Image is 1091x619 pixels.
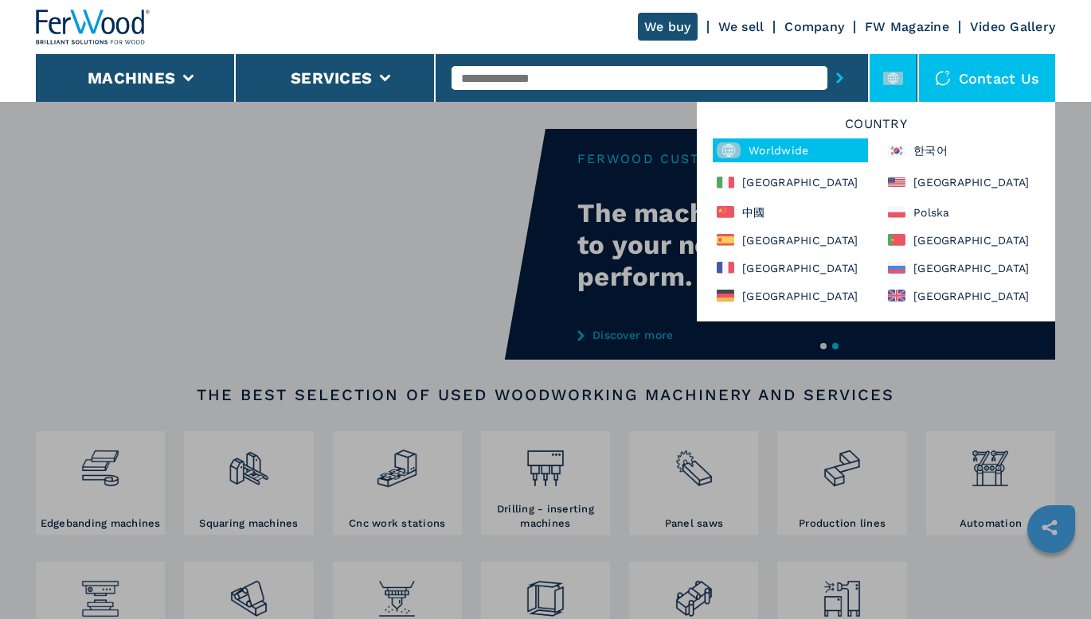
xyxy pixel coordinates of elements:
div: [GEOGRAPHIC_DATA] [884,230,1039,250]
a: We buy [638,13,698,41]
div: [GEOGRAPHIC_DATA] [884,170,1039,194]
div: [GEOGRAPHIC_DATA] [884,258,1039,278]
div: Polska [884,202,1039,222]
a: Company [784,19,844,34]
img: Ferwood [36,10,151,45]
button: Machines [88,68,175,88]
div: Contact us [919,54,1056,102]
div: [GEOGRAPHIC_DATA] [713,258,868,278]
h6: Country [705,118,1047,138]
img: Contact us [935,70,951,86]
button: Services [291,68,372,88]
div: [GEOGRAPHIC_DATA] [713,230,868,250]
a: We sell [718,19,764,34]
button: submit-button [827,60,852,96]
div: 中國 [713,202,868,222]
div: Worldwide [713,138,868,162]
div: 한국어 [884,138,1039,162]
div: [GEOGRAPHIC_DATA] [713,170,868,194]
a: FW Magazine [865,19,949,34]
div: [GEOGRAPHIC_DATA] [884,286,1039,306]
div: [GEOGRAPHIC_DATA] [713,286,868,306]
a: Video Gallery [970,19,1055,34]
